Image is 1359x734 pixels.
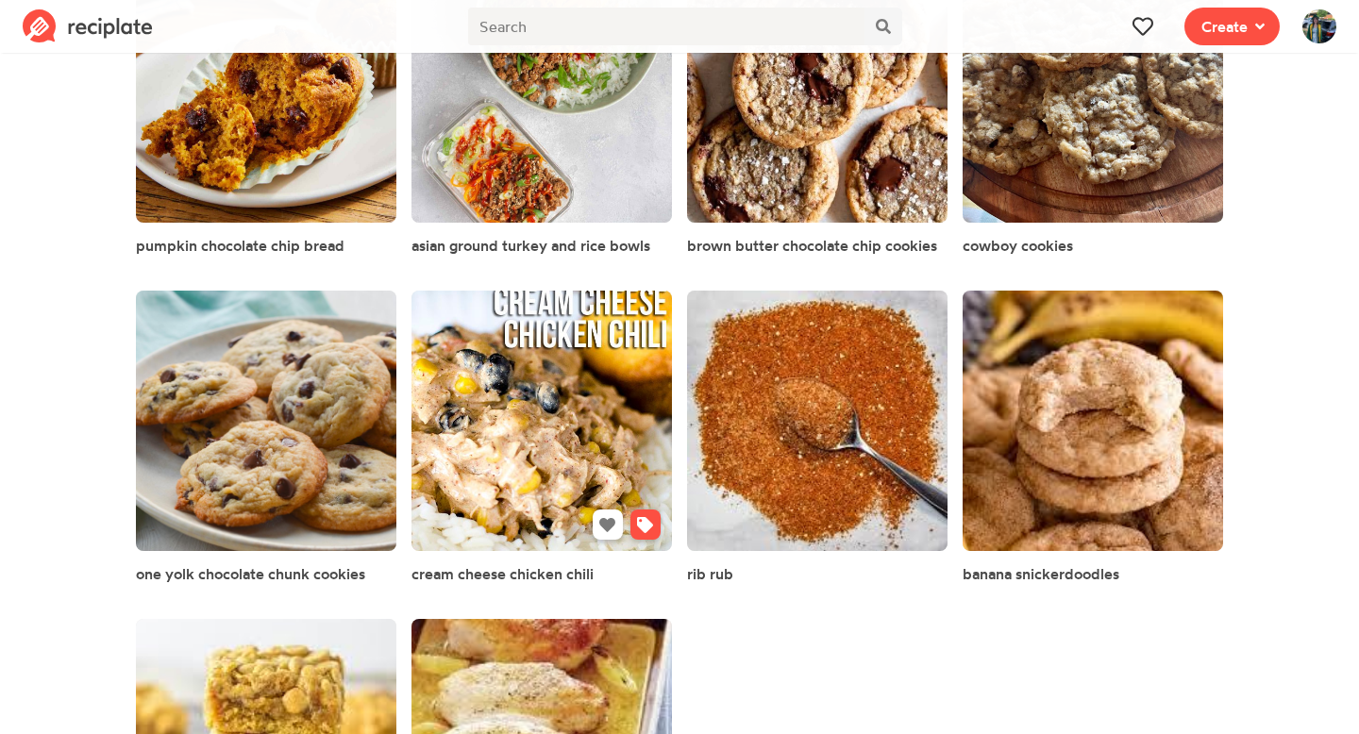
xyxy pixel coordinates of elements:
[136,562,365,585] a: one yolk chocolate chunk cookies
[963,564,1119,583] span: banana snickerdoodles
[687,562,733,585] a: rib rub
[23,9,153,43] img: Reciplate
[1302,9,1336,43] img: User's avatar
[687,564,733,583] span: rib rub
[1201,15,1248,38] span: Create
[411,564,594,583] span: cream cheese chicken chili
[687,234,937,257] a: brown butter chocolate chip cookies
[136,234,344,257] a: pumpkin chocolate chip bread
[411,562,594,585] a: cream cheese chicken chili
[411,234,650,257] a: asian ground turkey and rice bowls
[963,234,1073,257] a: cowboy cookies
[963,236,1073,255] span: cowboy cookies
[687,236,937,255] span: brown butter chocolate chip cookies
[468,8,864,45] input: Search
[136,236,344,255] span: pumpkin chocolate chip bread
[1184,8,1280,45] button: Create
[963,562,1119,585] a: banana snickerdoodles
[136,564,365,583] span: one yolk chocolate chunk cookies
[411,236,650,255] span: asian ground turkey and rice bowls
